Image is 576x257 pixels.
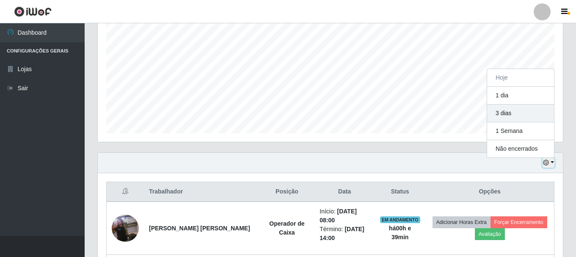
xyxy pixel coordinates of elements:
time: [DATE] 08:00 [320,208,357,224]
img: CoreUI Logo [14,6,52,17]
strong: Operador de Caixa [269,220,304,236]
button: Adicionar Horas Extra [433,216,491,228]
button: Hoje [487,69,554,87]
button: Não encerrados [487,140,554,158]
strong: [PERSON_NAME] [PERSON_NAME] [149,225,250,232]
th: Posição [259,182,315,202]
img: 1725070298663.jpeg [112,204,139,252]
li: Término: [320,225,369,243]
th: Opções [425,182,554,202]
button: 3 dias [487,105,554,122]
strong: há 00 h e 39 min [389,225,411,240]
th: Data [314,182,375,202]
th: Trabalhador [144,182,259,202]
button: Avaliação [475,228,505,240]
button: 1 dia [487,87,554,105]
th: Status [375,182,425,202]
li: Início: [320,207,369,225]
button: Forçar Encerramento [491,216,547,228]
span: EM ANDAMENTO [380,216,420,223]
button: 1 Semana [487,122,554,140]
